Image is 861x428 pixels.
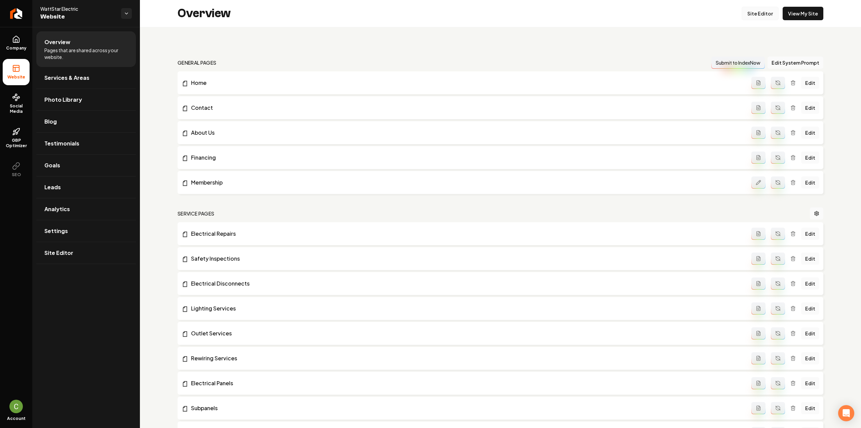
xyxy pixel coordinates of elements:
[178,210,215,217] h2: Service Pages
[751,402,765,414] button: Add admin page prompt
[182,354,751,362] a: Rewiring Services
[44,96,82,104] span: Photo Library
[182,230,751,238] a: Electrical Repairs
[751,127,765,139] button: Add admin page prompt
[801,402,819,414] a: Edit
[751,277,765,290] button: Add admin page prompt
[44,74,89,82] span: Services & Areas
[182,404,751,412] a: Subpanels
[751,176,765,189] button: Edit admin page prompt
[751,253,765,265] button: Add admin page prompt
[801,327,819,339] a: Edit
[44,118,57,126] span: Blog
[40,5,116,12] span: WattStar Electric
[36,242,136,264] a: Site Editor
[36,67,136,89] a: Services & Areas
[801,77,819,89] a: Edit
[751,302,765,315] button: Add admin page prompt
[3,138,30,149] span: GBP Optimizer
[801,377,819,389] a: Edit
[801,253,819,265] a: Edit
[36,176,136,198] a: Leads
[178,59,217,66] h2: general pages
[751,377,765,389] button: Add admin page prompt
[3,122,30,154] a: GBP Optimizer
[768,57,823,69] button: Edit System Prompt
[3,30,30,56] a: Company
[36,89,136,110] a: Photo Library
[182,129,751,137] a: About Us
[3,45,29,51] span: Company
[801,352,819,364] a: Edit
[9,172,24,177] span: SEO
[44,183,61,191] span: Leads
[7,416,26,421] span: Account
[751,77,765,89] button: Add admin page prompt
[36,111,136,132] a: Blog
[9,400,23,413] img: Candela Corradin
[36,198,136,220] a: Analytics
[182,178,751,187] a: Membership
[44,47,128,60] span: Pages that are shared across your website.
[801,127,819,139] a: Edit
[801,176,819,189] a: Edit
[751,228,765,240] button: Add admin page prompt
[178,7,231,20] h2: Overview
[711,57,765,69] button: Submit to IndexNow
[182,104,751,112] a: Contact
[751,352,765,364] button: Add admin page prompt
[9,400,23,413] button: Open user button
[182,255,751,263] a: Safety Inspections
[801,228,819,240] a: Edit
[182,154,751,162] a: Financing
[182,279,751,288] a: Electrical Disconnects
[44,227,68,235] span: Settings
[182,79,751,87] a: Home
[36,133,136,154] a: Testimonials
[44,161,60,169] span: Goals
[838,405,854,421] div: Open Intercom Messenger
[182,304,751,312] a: Lighting Services
[40,12,116,22] span: Website
[44,38,70,46] span: Overview
[182,329,751,337] a: Outlet Services
[36,155,136,176] a: Goals
[44,205,70,213] span: Analytics
[44,139,79,147] span: Testimonials
[751,327,765,339] button: Add admin page prompt
[3,157,30,183] button: SEO
[182,379,751,387] a: Electrical Panels
[751,102,765,114] button: Add admin page prompt
[801,277,819,290] a: Edit
[801,302,819,315] a: Edit
[801,102,819,114] a: Edit
[10,8,23,19] img: Rebolt Logo
[3,103,30,114] span: Social Media
[801,152,819,164] a: Edit
[5,74,28,80] span: Website
[742,7,779,20] a: Site Editor
[783,7,823,20] a: View My Site
[36,220,136,242] a: Settings
[751,152,765,164] button: Add admin page prompt
[44,249,73,257] span: Site Editor
[3,88,30,120] a: Social Media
